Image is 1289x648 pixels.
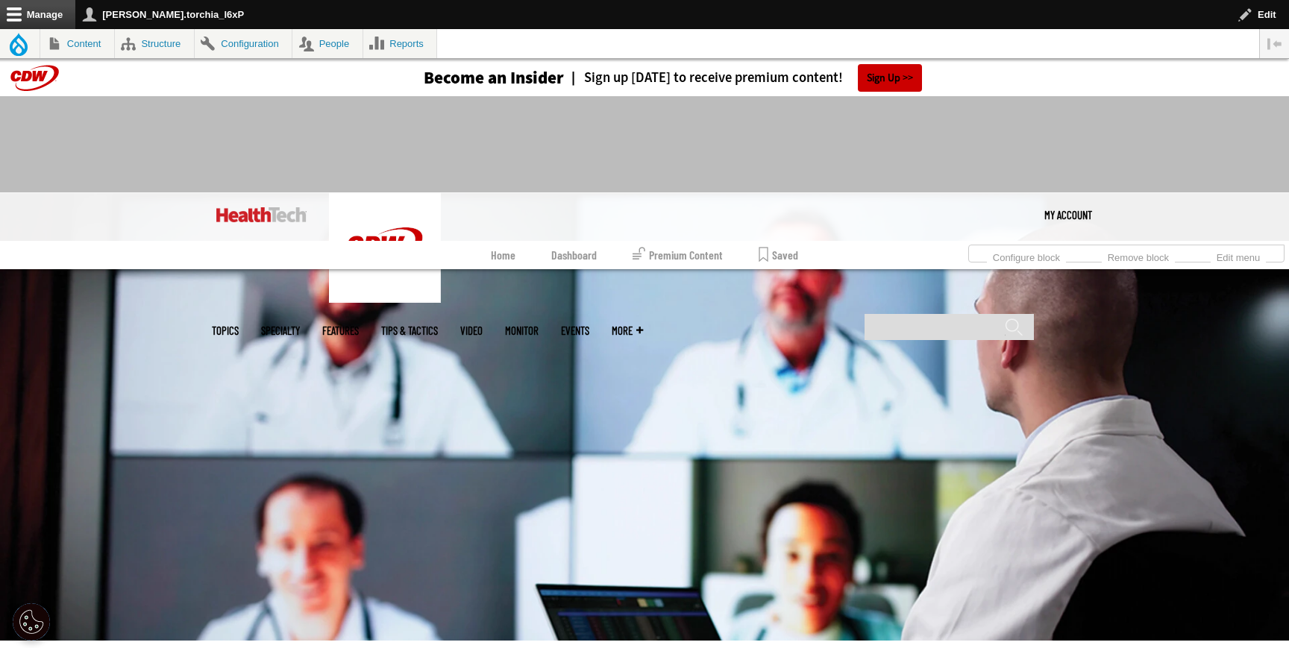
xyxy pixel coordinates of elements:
a: Events [561,325,589,336]
a: Content [40,29,114,58]
iframe: advertisement [373,111,916,178]
span: Topics [212,325,239,336]
img: Home [329,192,441,303]
a: Sign up [DATE] to receive premium content! [564,71,843,85]
a: Reports [363,29,437,58]
a: Configure block [987,248,1066,264]
a: Premium Content [633,241,723,269]
a: Features [322,325,359,336]
a: Structure [115,29,194,58]
a: Become an Insider [368,69,564,86]
a: Tips & Tactics [381,325,438,336]
a: My Account [1044,192,1092,237]
span: Specialty [261,325,300,336]
a: Sign Up [858,64,922,92]
div: User menu [1044,192,1092,237]
a: Edit menu [1211,248,1266,264]
a: Remove block [1102,248,1175,264]
span: More [612,325,643,336]
h3: Become an Insider [424,69,564,86]
a: Home [491,241,515,269]
a: MonITor [505,325,539,336]
button: Open Preferences [13,603,50,641]
a: Configuration [195,29,292,58]
a: Dashboard [551,241,597,269]
img: Home [216,207,307,222]
div: Cookie Settings [13,603,50,641]
a: CDW [329,291,441,306]
button: Vertical orientation [1260,29,1289,58]
a: Video [460,325,483,336]
a: People [292,29,363,58]
a: Saved [759,241,798,269]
